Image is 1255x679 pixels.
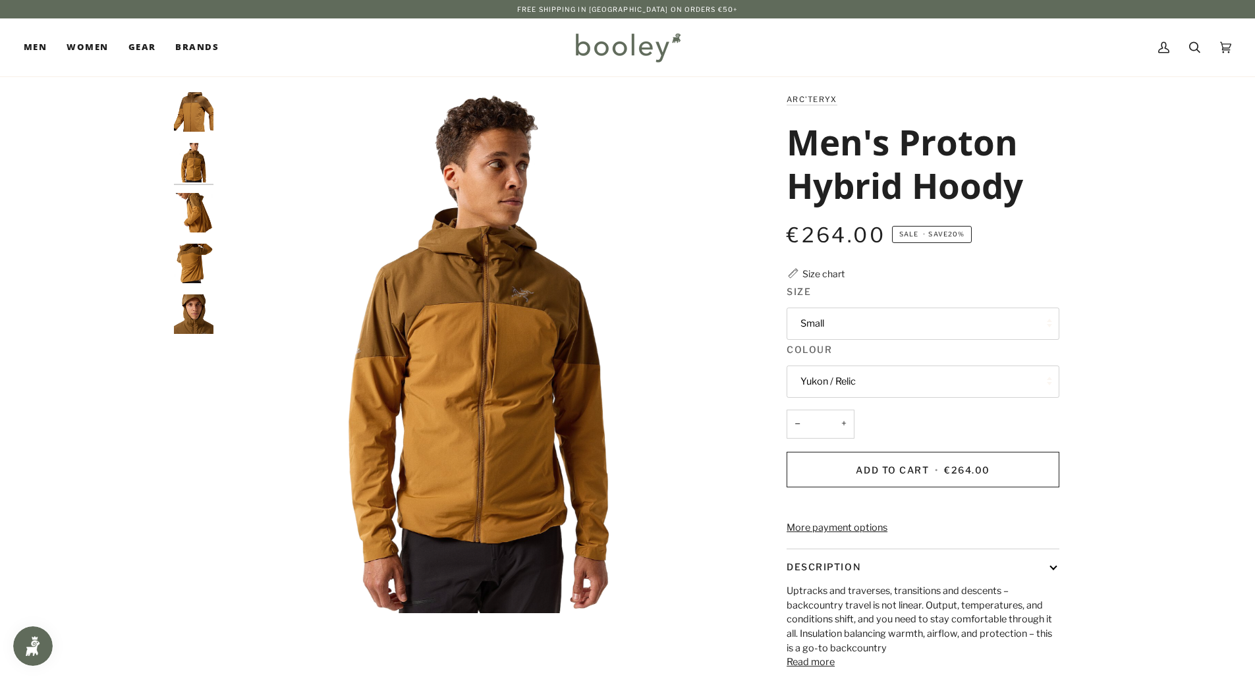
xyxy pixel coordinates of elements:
img: Arc'teryx Men's Proton Hybrid Hoody Yukon / Relic - Booley Galway [174,92,213,132]
a: Women [57,18,118,76]
span: Women [67,41,108,54]
em: • [920,231,928,238]
span: Brands [175,41,219,54]
button: − [787,410,808,439]
span: Gear [128,41,156,54]
button: Yukon / Relic [787,366,1059,398]
div: Arc'teryx Men's Proton Hybrid Hoody - Booley Galway [220,92,741,613]
img: Arc'teryx Men's Proton Hybrid Hoody - Booley Galway [174,244,213,283]
button: Description [787,549,1059,584]
span: 20% [948,231,964,238]
span: Sale [899,231,918,238]
a: Gear [119,18,166,76]
a: Brands [165,18,229,76]
button: Add to Cart • €264.00 [787,452,1059,487]
p: Uptracks and traverses, transitions and descents – backcountry travel is not linear. Output, temp... [787,584,1059,655]
h1: Men's Proton Hybrid Hoody [787,120,1049,207]
img: Arc&#39;teryx Men&#39;s Proton Hybrid Hoody - Booley Galway [220,92,741,613]
a: More payment options [787,521,1059,535]
button: Small [787,308,1059,340]
iframe: Button to open loyalty program pop-up [13,626,53,666]
span: Colour [787,342,832,356]
button: Read more [787,655,835,670]
span: €264.00 [787,223,885,248]
button: + [833,410,854,439]
div: Size chart [802,267,845,281]
span: Men [24,41,47,54]
span: Save [892,226,972,243]
span: €264.00 [944,464,990,475]
span: Size [787,285,811,298]
span: Add to Cart [856,464,929,475]
a: Arc'teryx [787,95,837,104]
a: Men [24,18,57,76]
img: Booley [570,28,685,67]
input: Quantity [787,410,854,439]
p: Free Shipping in [GEOGRAPHIC_DATA] on Orders €50+ [517,4,738,14]
img: Arc'teryx Men's Proton Hybrid Hoody - Booley Galway [174,143,213,182]
img: Arc'teryx Men's Proton Hybrid Hoody - Booley Galway [174,193,213,232]
img: Arc'teryx Men's Proton Hybrid Hoody - Booley Galway [174,294,213,334]
span: • [932,464,941,475]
